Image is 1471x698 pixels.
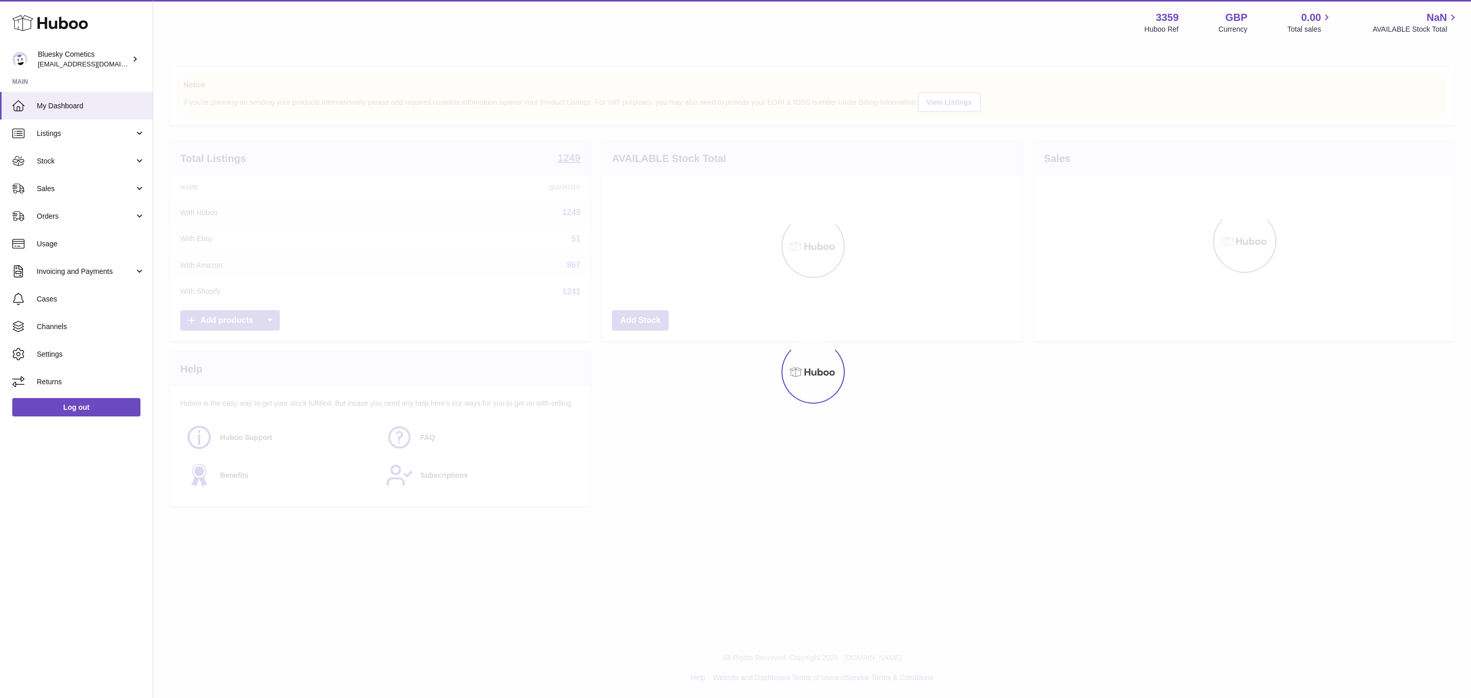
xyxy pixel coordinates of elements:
[37,156,134,166] span: Stock
[37,239,145,249] span: Usage
[1427,11,1447,25] span: NaN
[37,294,145,304] span: Cases
[37,129,134,138] span: Listings
[12,398,140,416] a: Log out
[1287,25,1333,34] span: Total sales
[37,322,145,332] span: Channels
[1287,11,1333,34] a: 0.00 Total sales
[37,184,134,194] span: Sales
[1301,11,1321,25] span: 0.00
[1145,25,1179,34] div: Huboo Ref
[12,52,28,67] img: internalAdmin-3359@internal.huboo.com
[37,267,134,276] span: Invoicing and Payments
[1372,25,1459,34] span: AVAILABLE Stock Total
[38,50,130,69] div: Bluesky Cometics
[1225,11,1247,25] strong: GBP
[37,101,145,111] span: My Dashboard
[37,350,145,359] span: Settings
[38,60,150,68] span: [EMAIL_ADDRESS][DOMAIN_NAME]
[1372,11,1459,34] a: NaN AVAILABLE Stock Total
[37,377,145,387] span: Returns
[1156,11,1179,25] strong: 3359
[37,212,134,221] span: Orders
[1219,25,1248,34] div: Currency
